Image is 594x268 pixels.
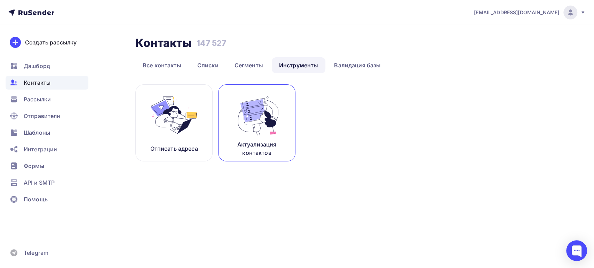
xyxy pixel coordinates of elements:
[24,128,50,137] span: Шаблоны
[6,59,88,73] a: Дашборд
[197,38,226,48] h3: 147 527
[6,126,88,140] a: Шаблоны
[218,84,295,161] a: Актуализация контактов
[24,162,44,170] span: Формы
[24,112,61,120] span: Отправители
[227,57,270,73] a: Сегменты
[135,84,213,161] a: Отписать адреса
[25,38,77,47] div: Создать рассылку
[24,178,55,187] span: API и SMTP
[135,57,189,73] a: Все контакты
[6,76,88,90] a: Контакты
[6,109,88,123] a: Отправители
[227,140,287,157] p: Актуализация контактов
[6,92,88,106] a: Рассылки
[474,9,559,16] span: [EMAIL_ADDRESS][DOMAIN_NAME]
[24,78,50,87] span: Контакты
[327,57,388,73] a: Валидация базы
[272,57,326,73] a: Инструменты
[24,195,48,203] span: Помощь
[24,95,51,103] span: Рассылки
[24,62,50,70] span: Дашборд
[190,57,226,73] a: Списки
[6,159,88,173] a: Формы
[150,144,198,153] p: Отписать адреса
[24,249,48,257] span: Telegram
[24,145,57,153] span: Интеграции
[474,6,586,19] a: [EMAIL_ADDRESS][DOMAIN_NAME]
[135,36,192,50] h2: Контакты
